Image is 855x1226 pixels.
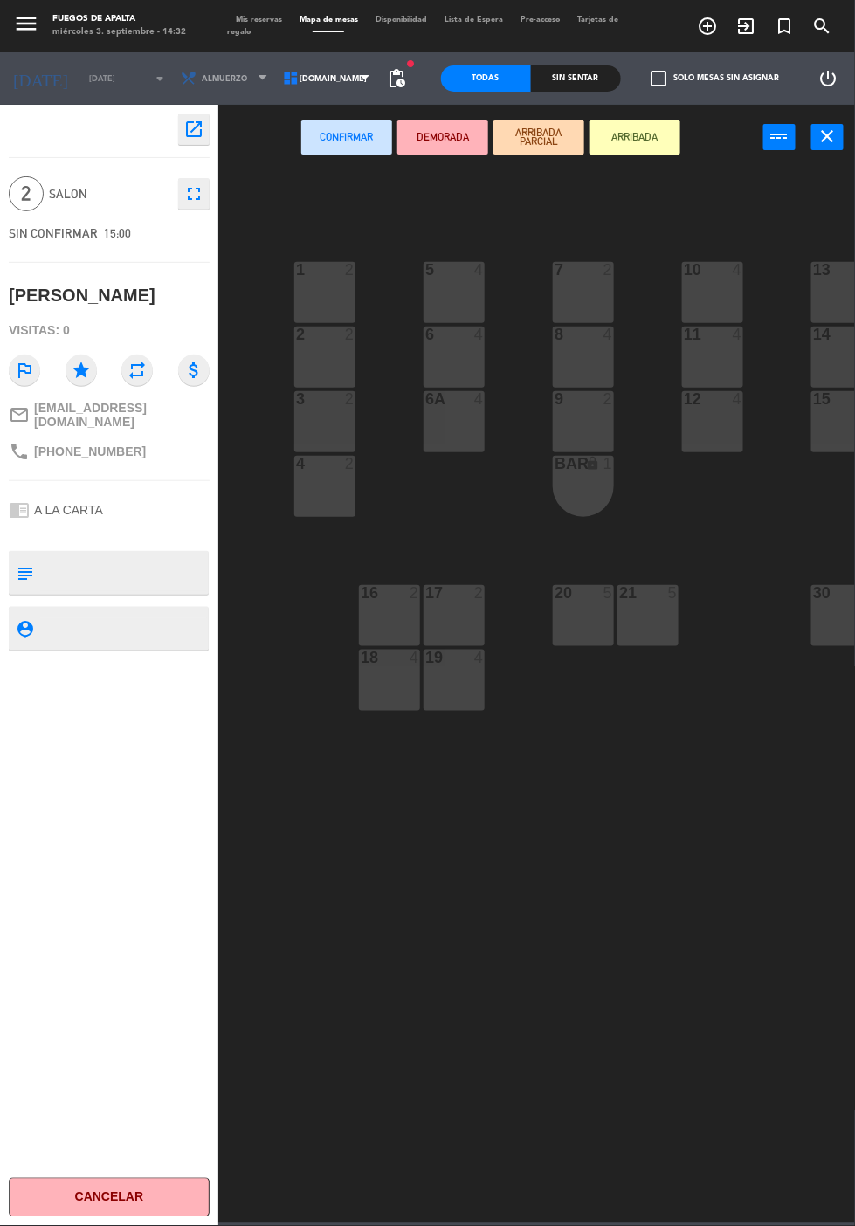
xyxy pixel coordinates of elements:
[9,1178,210,1217] button: Cancelar
[437,16,513,24] span: Lista de Espera
[296,456,297,472] div: 4
[410,585,420,601] div: 2
[603,585,614,601] div: 5
[13,10,39,41] button: menu
[9,176,44,211] span: 2
[684,262,685,278] div: 10
[811,124,844,150] button: close
[474,327,485,342] div: 4
[9,315,210,346] div: Visitas: 0
[697,16,718,37] i: add_circle_outline
[183,183,204,204] i: fullscreen
[178,114,210,145] button: open_in_new
[13,10,39,37] i: menu
[345,262,355,278] div: 2
[555,262,555,278] div: 7
[291,16,367,24] span: Mapa de mesas
[425,262,426,278] div: 5
[763,124,796,150] button: power_input
[474,585,485,601] div: 2
[668,585,679,601] div: 5
[9,355,40,386] i: outlined_flag
[9,226,98,240] span: SIN CONFIRMAR
[49,184,169,204] span: SALON
[817,68,838,89] i: power_settings_new
[474,650,485,665] div: 4
[555,456,555,472] div: BAR
[603,327,614,342] div: 4
[183,119,204,140] i: open_in_new
[387,68,408,89] span: pending_actions
[66,355,97,386] i: star
[345,391,355,407] div: 2
[425,650,426,665] div: 19
[227,16,619,36] span: Tarjetas de regalo
[813,391,814,407] div: 15
[34,503,103,517] span: A LA CARTA
[202,74,247,84] span: Almuerzo
[9,401,210,429] a: mail_outline[EMAIL_ADDRESS][DOMAIN_NAME]
[410,650,420,665] div: 4
[15,563,34,582] i: subject
[619,585,620,601] div: 21
[769,126,790,147] i: power_input
[603,262,614,278] div: 2
[651,71,779,86] label: Solo mesas sin asignar
[555,327,555,342] div: 8
[52,26,186,39] div: miércoles 3. septiembre - 14:32
[296,391,297,407] div: 3
[813,262,814,278] div: 13
[9,404,30,425] i: mail_outline
[406,59,417,69] span: fiber_manual_record
[397,120,488,155] button: DEMORADA
[345,456,355,472] div: 2
[178,355,210,386] i: attach_money
[684,327,685,342] div: 11
[9,281,155,310] div: [PERSON_NAME]
[149,68,170,89] i: arrow_drop_down
[300,74,367,84] span: [DOMAIN_NAME]
[813,327,814,342] div: 14
[603,391,614,407] div: 2
[733,327,743,342] div: 4
[34,401,210,429] span: [EMAIL_ADDRESS][DOMAIN_NAME]
[15,619,34,638] i: person_pin
[651,71,666,86] span: check_box_outline_blank
[425,585,426,601] div: 17
[474,391,485,407] div: 4
[296,262,297,278] div: 1
[296,327,297,342] div: 2
[227,16,291,24] span: Mis reservas
[9,441,30,462] i: phone
[733,391,743,407] div: 4
[684,391,685,407] div: 12
[812,16,833,37] i: search
[813,585,814,601] div: 30
[474,262,485,278] div: 4
[34,444,146,458] span: [PHONE_NUMBER]
[817,126,838,147] i: close
[555,585,555,601] div: 20
[555,391,555,407] div: 9
[52,13,186,26] div: Fuegos de Apalta
[9,499,30,520] i: chrome_reader_mode
[367,16,437,24] span: Disponibilidad
[345,327,355,342] div: 2
[735,16,756,37] i: exit_to_app
[104,226,131,240] span: 15:00
[733,262,743,278] div: 4
[774,16,795,37] i: turned_in_not
[425,327,426,342] div: 6
[603,456,614,472] div: 1
[586,456,601,471] i: lock
[513,16,569,24] span: Pre-acceso
[531,65,621,92] div: Sin sentar
[301,120,392,155] button: Confirmar
[493,120,584,155] button: ARRIBADA PARCIAL
[441,65,531,92] div: Todas
[590,120,680,155] button: ARRIBADA
[425,391,426,407] div: 6A
[178,178,210,210] button: fullscreen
